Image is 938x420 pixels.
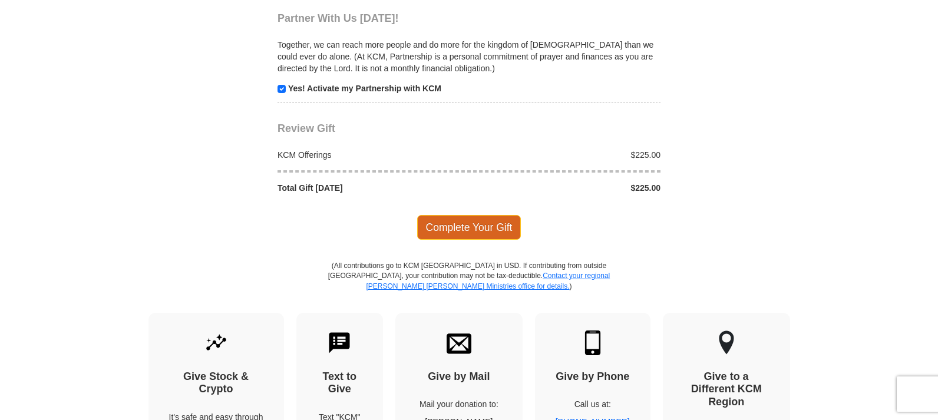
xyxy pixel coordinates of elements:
span: Partner With Us [DATE]! [278,12,399,24]
div: KCM Offerings [272,149,470,161]
p: Call us at: [556,398,630,410]
h4: Give by Mail [416,371,502,383]
div: Total Gift [DATE] [272,182,470,194]
a: Contact your regional [PERSON_NAME] [PERSON_NAME] Ministries office for details. [366,272,610,290]
div: $225.00 [469,149,667,161]
h4: Give by Phone [556,371,630,383]
img: text-to-give.svg [327,330,352,355]
div: $225.00 [469,182,667,194]
h4: Text to Give [317,371,363,396]
h4: Give to a Different KCM Region [683,371,769,409]
img: mobile.svg [580,330,605,355]
p: Mail your donation to: [416,398,502,410]
img: give-by-stock.svg [204,330,229,355]
img: other-region [718,330,735,355]
p: (All contributions go to KCM [GEOGRAPHIC_DATA] in USD. If contributing from outside [GEOGRAPHIC_D... [328,261,610,312]
h4: Give Stock & Crypto [169,371,263,396]
img: envelope.svg [447,330,471,355]
span: Complete Your Gift [417,215,521,240]
p: Together, we can reach more people and do more for the kingdom of [DEMOGRAPHIC_DATA] than we coul... [278,39,660,74]
strong: Yes! Activate my Partnership with KCM [288,84,441,93]
span: Review Gift [278,123,335,134]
